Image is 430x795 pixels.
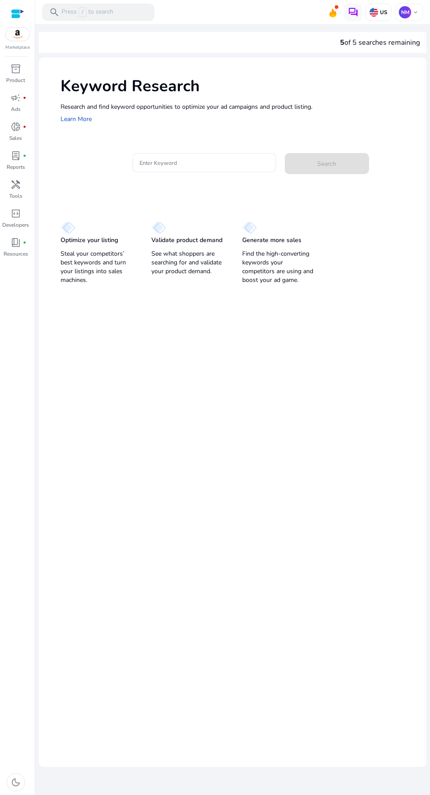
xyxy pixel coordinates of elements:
span: inventory_2 [11,64,21,74]
p: Research and find keyword opportunities to optimize your ad campaigns and product listing. [61,102,418,111]
span: book_4 [11,237,21,248]
p: Developers [2,221,29,229]
span: dark_mode [11,777,21,788]
span: code_blocks [11,208,21,219]
p: US [378,9,387,16]
span: fiber_manual_record [23,154,26,157]
p: Sales [9,134,22,142]
span: fiber_manual_record [23,125,26,128]
img: us.svg [369,8,378,17]
span: handyman [11,179,21,190]
p: Resources [4,250,28,258]
p: Validate product demand [151,236,222,245]
p: Find the high-converting keywords your competitors are using and boost your ad game. [242,250,315,285]
span: fiber_manual_record [23,96,26,100]
span: fiber_manual_record [23,241,26,244]
p: NM [399,6,411,18]
p: See what shoppers are searching for and validate your product demand. [151,250,225,276]
span: 5 [340,38,344,47]
a: Learn More [61,115,92,123]
span: lab_profile [11,150,21,161]
span: / [79,7,86,17]
p: Reports [7,163,25,171]
p: Product [6,76,25,84]
img: diamond.svg [61,221,75,234]
span: donut_small [11,121,21,132]
p: Marketplace [5,44,30,51]
span: keyboard_arrow_down [412,9,419,16]
p: Optimize your listing [61,236,118,245]
span: search [49,7,60,18]
p: Press to search [61,7,113,17]
p: Generate more sales [242,236,301,245]
img: diamond.svg [242,221,257,234]
div: of 5 searches remaining [340,37,420,48]
h1: Keyword Research [61,77,418,96]
p: Ads [11,105,21,113]
span: campaign [11,93,21,103]
img: amazon.svg [6,28,29,41]
p: Tools [9,192,22,200]
img: diamond.svg [151,221,166,234]
p: Steal your competitors’ best keywords and turn your listings into sales machines. [61,250,134,285]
